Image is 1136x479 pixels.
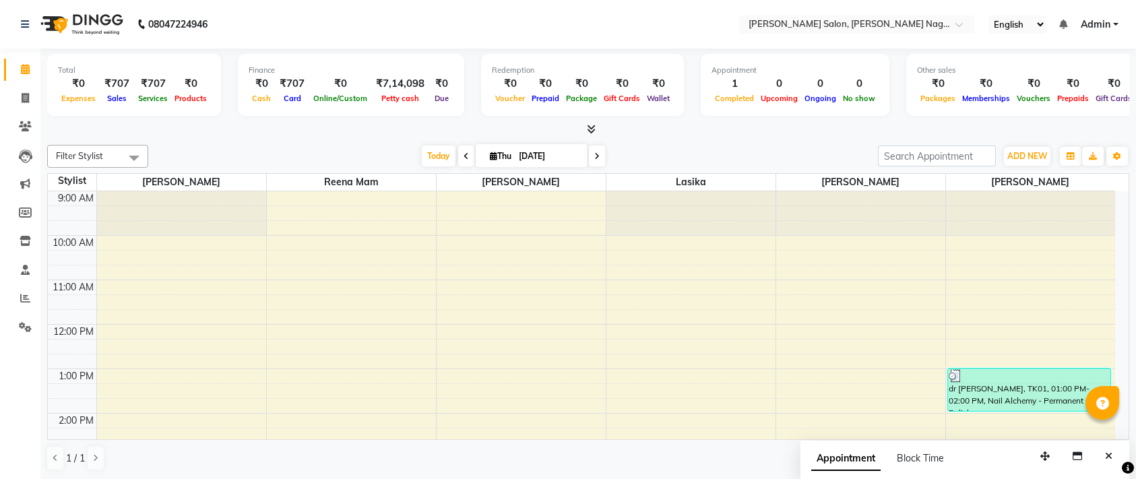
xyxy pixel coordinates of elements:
span: Completed [712,94,757,103]
span: Thu [486,151,515,161]
div: ₹0 [171,76,210,92]
span: Prepaid [528,94,563,103]
span: Expenses [58,94,99,103]
div: ₹0 [430,76,453,92]
div: Finance [249,65,453,76]
span: Admin [1081,18,1110,32]
div: ₹0 [1013,76,1054,92]
span: reena mam [267,174,436,191]
span: [PERSON_NAME] [437,174,606,191]
span: Voucher [492,94,528,103]
div: 12:00 PM [51,325,96,339]
span: Wallet [643,94,673,103]
span: Online/Custom [310,94,371,103]
span: Filter Stylist [56,150,103,161]
input: 2025-09-04 [515,146,582,166]
span: Package [563,94,600,103]
b: 08047224946 [148,5,208,43]
span: Appointment [811,447,881,471]
span: Services [135,94,171,103]
div: Redemption [492,65,673,76]
div: 9:00 AM [55,191,96,205]
span: Sales [104,94,130,103]
div: Total [58,65,210,76]
button: Close [1099,446,1118,467]
div: 0 [757,76,801,92]
span: Block Time [897,452,944,464]
div: 10:00 AM [50,236,96,250]
span: Products [171,94,210,103]
span: Vouchers [1013,94,1054,103]
div: ₹0 [600,76,643,92]
span: Petty cash [378,94,422,103]
span: 1 / 1 [66,451,85,466]
div: ₹0 [563,76,600,92]
span: Packages [917,94,959,103]
div: dr [PERSON_NAME], TK01, 01:00 PM-02:00 PM, Nail Alchemy - Permanent Gel Polish [948,369,1110,411]
span: Memberships [959,94,1013,103]
span: Gift Cards [1092,94,1135,103]
span: [PERSON_NAME] [776,174,945,191]
div: ₹0 [310,76,371,92]
button: ADD NEW [1004,147,1050,166]
span: Prepaids [1054,94,1092,103]
span: No show [840,94,879,103]
div: 1:00 PM [56,369,96,383]
div: Stylist [48,174,96,188]
div: ₹0 [249,76,274,92]
img: logo [34,5,127,43]
div: 1 [712,76,757,92]
div: ₹707 [274,76,310,92]
div: Other sales [917,65,1135,76]
div: ₹0 [528,76,563,92]
span: [PERSON_NAME] [946,174,1116,191]
div: ₹0 [492,76,528,92]
div: ₹0 [1092,76,1135,92]
div: Appointment [712,65,879,76]
span: Due [431,94,452,103]
span: Upcoming [757,94,801,103]
div: ₹7,14,098 [371,76,430,92]
span: Cash [249,94,274,103]
div: 11:00 AM [50,280,96,294]
span: [PERSON_NAME] [97,174,266,191]
input: Search Appointment [878,146,996,166]
div: ₹0 [1054,76,1092,92]
div: ₹0 [58,76,99,92]
div: ₹0 [643,76,673,92]
div: 2:00 PM [56,414,96,428]
span: Today [422,146,455,166]
div: ₹707 [135,76,171,92]
div: 0 [801,76,840,92]
span: Ongoing [801,94,840,103]
div: ₹0 [959,76,1013,92]
span: lasika [606,174,776,191]
div: 0 [840,76,879,92]
span: Gift Cards [600,94,643,103]
span: Card [280,94,305,103]
div: ₹0 [917,76,959,92]
span: ADD NEW [1007,151,1047,161]
div: ₹707 [99,76,135,92]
